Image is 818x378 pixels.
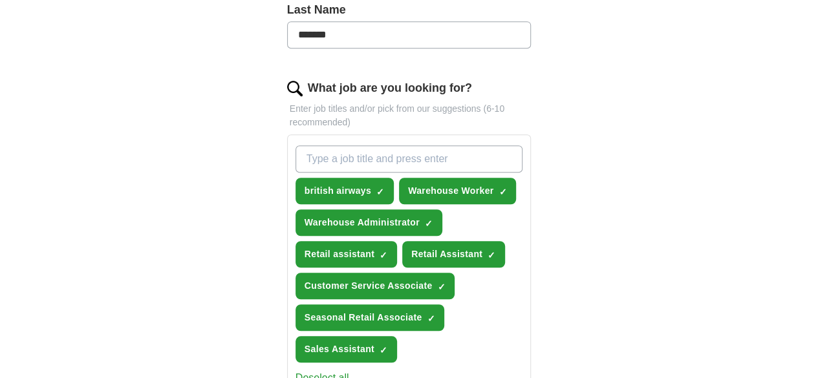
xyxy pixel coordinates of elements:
[296,273,455,299] button: Customer Service Associate✓
[296,178,394,204] button: british airways✓
[308,79,472,97] label: What job are you looking for?
[499,187,506,197] span: ✓
[287,81,303,96] img: search.png
[287,1,532,19] label: Last Name
[425,218,433,229] span: ✓
[408,184,493,198] span: Warehouse Worker
[296,241,397,268] button: Retail assistant✓
[399,178,516,204] button: Warehouse Worker✓
[437,282,445,292] span: ✓
[402,241,505,268] button: Retail Assistant✓
[305,184,371,198] span: british airways
[380,345,387,355] span: ✓
[411,247,482,261] span: Retail Assistant
[488,250,495,260] span: ✓
[296,304,445,331] button: Seasonal Retail Associate✓
[287,102,532,129] p: Enter job titles and/or pick from our suggestions (6-10 recommended)
[305,311,422,324] span: Seasonal Retail Associate
[296,336,397,362] button: Sales Assistant✓
[376,187,384,197] span: ✓
[305,342,374,356] span: Sales Assistant
[427,313,435,324] span: ✓
[305,247,374,261] span: Retail assistant
[380,250,387,260] span: ✓
[305,216,420,229] span: Warehouse Administrator
[296,145,523,173] input: Type a job title and press enter
[296,209,442,236] button: Warehouse Administrator✓
[305,279,433,293] span: Customer Service Associate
